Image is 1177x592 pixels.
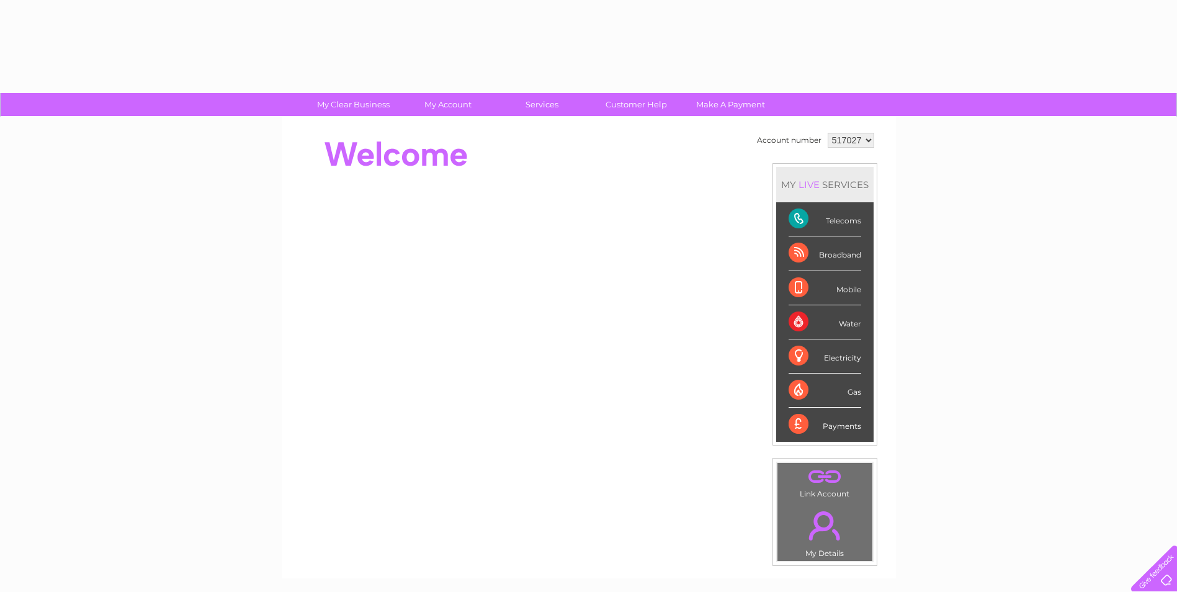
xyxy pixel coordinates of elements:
a: My Clear Business [302,93,405,116]
div: Water [789,305,861,339]
td: My Details [777,501,873,562]
div: MY SERVICES [776,167,874,202]
a: Services [491,93,593,116]
div: Mobile [789,271,861,305]
a: . [781,466,869,488]
div: Telecoms [789,202,861,236]
a: Make A Payment [679,93,782,116]
div: Gas [789,374,861,408]
a: Customer Help [585,93,687,116]
a: My Account [396,93,499,116]
a: . [781,504,869,547]
div: Payments [789,408,861,441]
td: Account number [754,130,825,151]
div: Electricity [789,339,861,374]
div: Broadband [789,236,861,271]
div: LIVE [796,179,822,191]
td: Link Account [777,462,873,501]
